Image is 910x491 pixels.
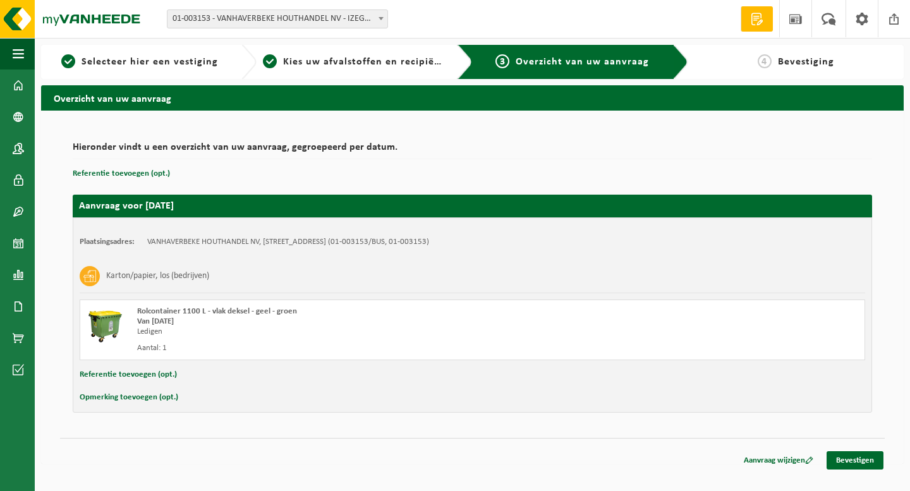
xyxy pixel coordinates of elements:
[758,54,772,68] span: 4
[80,367,177,383] button: Referentie toevoegen (opt.)
[80,389,178,406] button: Opmerking toevoegen (opt.)
[61,54,75,68] span: 1
[137,317,174,325] strong: Van [DATE]
[734,451,823,470] a: Aanvraag wijzigen
[137,307,297,315] span: Rolcontainer 1100 L - vlak deksel - geel - groen
[73,166,170,182] button: Referentie toevoegen (opt.)
[283,57,457,67] span: Kies uw afvalstoffen en recipiënten
[82,57,218,67] span: Selecteer hier een vestiging
[47,54,231,70] a: 1Selecteer hier een vestiging
[147,237,429,247] td: VANHAVERBEKE HOUTHANDEL NV, [STREET_ADDRESS] (01-003153/BUS, 01-003153)
[79,201,174,211] strong: Aanvraag voor [DATE]
[263,54,447,70] a: 2Kies uw afvalstoffen en recipiënten
[516,57,649,67] span: Overzicht van uw aanvraag
[778,57,834,67] span: Bevestiging
[495,54,509,68] span: 3
[137,343,523,353] div: Aantal: 1
[167,9,388,28] span: 01-003153 - VANHAVERBEKE HOUTHANDEL NV - IZEGEM
[137,327,523,337] div: Ledigen
[167,10,387,28] span: 01-003153 - VANHAVERBEKE HOUTHANDEL NV - IZEGEM
[827,451,883,470] a: Bevestigen
[263,54,277,68] span: 2
[41,85,904,110] h2: Overzicht van uw aanvraag
[106,266,209,286] h3: Karton/papier, los (bedrijven)
[80,238,135,246] strong: Plaatsingsadres:
[73,142,872,159] h2: Hieronder vindt u een overzicht van uw aanvraag, gegroepeerd per datum.
[87,306,124,344] img: WB-1100-HPE-GN-50.png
